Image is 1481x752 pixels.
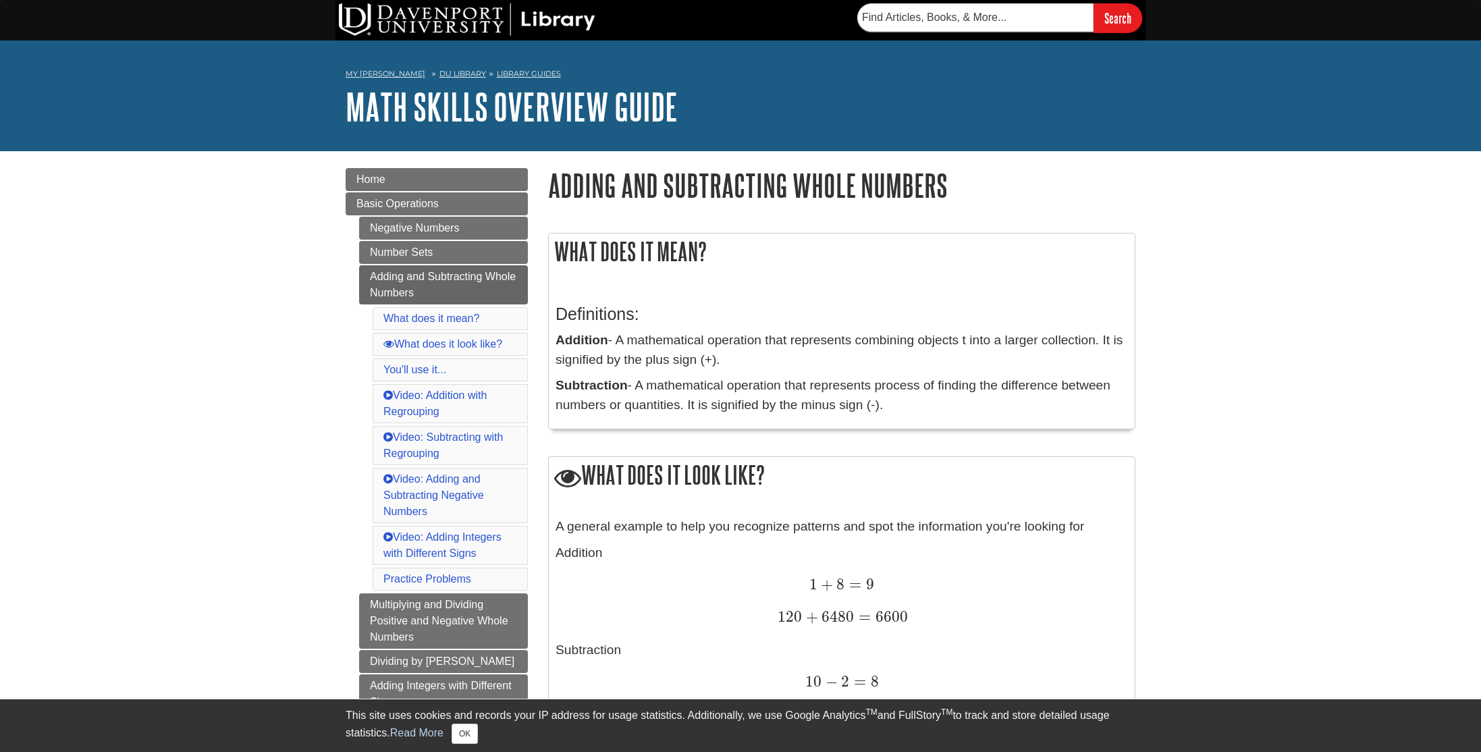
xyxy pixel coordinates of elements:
sup: TM [941,707,952,717]
a: Video: Adding and Subtracting Negative Numbers [383,473,484,517]
span: Basic Operations [356,198,439,209]
a: Adding Integers with Different Signs [359,674,528,714]
input: Find Articles, Books, & More... [857,3,1094,32]
a: Video: Subtracting with Regrouping [383,431,503,459]
h2: What does it mean? [549,234,1135,269]
span: = [849,672,866,691]
h2: What does it look like? [549,457,1135,495]
span: + [817,575,833,593]
span: 6600 [871,608,908,626]
span: 1 [809,575,817,593]
span: 120 [778,608,802,626]
a: You'll use it... [383,364,446,375]
sup: TM [865,707,877,717]
span: 2 [838,672,849,691]
a: Multiplying and Dividing Positive and Negative Whole Numbers [359,593,528,649]
a: Video: Adding Integers with Different Signs [383,531,502,559]
a: Home [346,168,528,191]
span: + [802,608,817,626]
a: Basic Operations [346,192,528,215]
span: Home [356,173,385,185]
nav: breadcrumb [346,65,1135,86]
p: Addition Subtraction [556,543,1128,725]
span: = [854,608,871,626]
a: What does it look like? [383,338,502,350]
p: - A mathematical operation that represents combining objects t into a larger collection. It is si... [556,331,1128,370]
span: − [822,672,837,691]
h1: Adding and Subtracting Whole Numbers [548,168,1135,203]
a: Practice Problems [383,573,471,585]
a: Adding and Subtracting Whole Numbers [359,265,528,304]
a: Math Skills Overview Guide [346,86,678,128]
a: Dividing by [PERSON_NAME] [359,650,528,673]
input: Search [1094,3,1142,32]
a: Negative Numbers [359,217,528,240]
span: 8 [866,672,879,691]
a: Number Sets [359,241,528,264]
p: - A mathematical operation that represents process of finding the difference between numbers or q... [556,376,1128,415]
form: Searches DU Library's articles, books, and more [857,3,1142,32]
h3: Definitions: [556,304,1128,324]
img: DU Library [339,3,595,36]
span: 10 [805,672,822,691]
a: Read More [390,727,443,738]
a: My [PERSON_NAME] [346,68,425,80]
span: = [844,575,861,593]
b: Addition [556,333,608,347]
a: What does it mean? [383,313,479,324]
a: Library Guides [497,69,561,78]
button: Close [452,724,478,744]
a: Video: Addition with Regrouping [383,390,487,417]
p: A general example to help you recognize patterns and spot the information you're looking for [556,517,1128,537]
span: 8 [833,575,844,593]
b: Subtraction [556,378,628,392]
span: 6480 [818,608,854,626]
span: 9 [861,575,874,593]
div: This site uses cookies and records your IP address for usage statistics. Additionally, we use Goo... [346,707,1135,744]
a: DU Library [439,69,486,78]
